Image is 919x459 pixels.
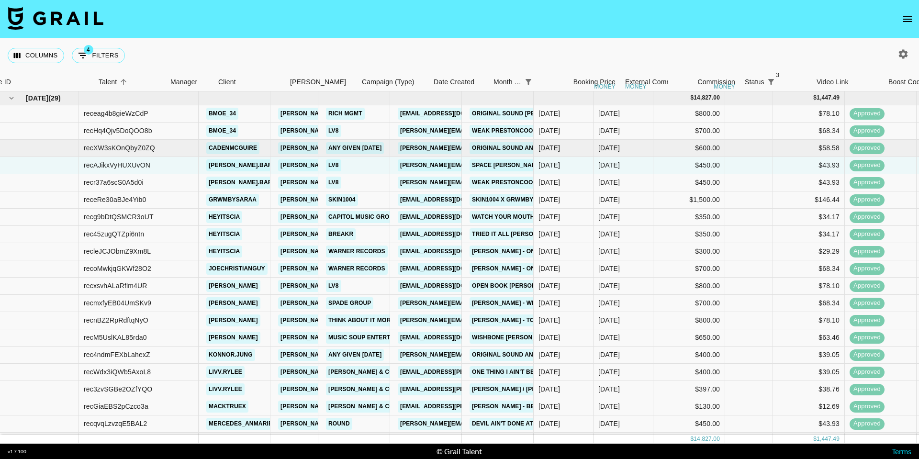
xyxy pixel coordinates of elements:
div: receag4b8gieWzCdP [84,109,148,118]
a: original sound AnthonyQ. [470,349,562,361]
a: Open Book [PERSON_NAME] [470,280,561,292]
a: [PERSON_NAME][EMAIL_ADDRESS][DOMAIN_NAME] [278,263,434,275]
div: $800.00 [653,278,725,295]
a: heyitscia [206,228,242,240]
a: One Thing I Ain't Been billycurrington [470,366,602,378]
div: 7/10/2025 [538,195,560,204]
a: [PERSON_NAME][EMAIL_ADDRESS][DOMAIN_NAME] [398,349,554,361]
div: Manager [170,73,197,91]
div: $68.34 [773,295,845,312]
div: $400.00 [653,364,725,381]
span: ( 29 ) [48,93,61,103]
div: Talent [99,73,117,91]
div: $43.93 [773,174,845,191]
div: $800.00 [653,105,725,123]
a: bmoe_34 [206,125,238,137]
div: recg9bDtQSMCR3oUT [84,212,154,222]
div: Status [745,73,764,91]
div: $130.00 [653,398,725,415]
div: money [714,84,735,90]
span: approved [850,419,885,428]
a: cadenmcguire [206,142,259,154]
a: original sound AnthonyQ. [470,142,562,154]
div: $39.05 [773,433,845,450]
div: receRe30aBJe4Yib0 [84,195,146,204]
a: LV8 [326,280,341,292]
div: Campaign (Type) [362,73,415,91]
a: Wishbone [PERSON_NAME] [470,332,557,344]
div: recleJCJObmZ9Xm8L [84,246,151,256]
a: Space [PERSON_NAME] [PERSON_NAME] [470,159,595,171]
a: [PERSON_NAME][EMAIL_ADDRESS][DOMAIN_NAME] [398,159,554,171]
div: Date Created [434,73,474,91]
img: Grail Talent [8,7,103,30]
div: recxsvhALaRflm4UR [84,281,147,291]
div: 9/9/2025 [538,350,560,359]
a: [PERSON_NAME][EMAIL_ADDRESS][DOMAIN_NAME] [278,280,434,292]
a: [PERSON_NAME] [206,314,260,326]
div: Booker [285,73,357,91]
div: Status [740,73,812,91]
a: [EMAIL_ADDRESS][DOMAIN_NAME] [398,263,505,275]
a: [PERSON_NAME] [206,280,260,292]
div: Sep '25 [598,298,620,308]
div: 8/29/2025 [538,298,560,308]
div: Sep '25 [598,384,620,394]
div: Sep '25 [598,333,620,342]
span: approved [850,281,885,291]
a: [PERSON_NAME] - Better Than I Thought [470,401,604,413]
div: 14,827.00 [694,435,720,443]
div: Client [218,73,236,91]
div: 9/15/2025 [538,229,560,239]
a: [PERSON_NAME][EMAIL_ADDRESS][DOMAIN_NAME] [278,366,434,378]
div: recnBZ2RpRdftqNyO [84,315,148,325]
div: 9/16/2025 [538,384,560,394]
a: Devil Ain't Done Atlus [470,418,547,430]
div: Sep '25 [598,160,620,170]
div: Campaign (Type) [357,73,429,91]
div: Manager [166,73,213,91]
a: original sound [PERSON_NAME] [470,108,576,120]
a: [PERSON_NAME][EMAIL_ADDRESS][DOMAIN_NAME] [278,314,434,326]
div: recr37a6scS0A5d0i [84,178,144,187]
a: [PERSON_NAME][EMAIL_ADDRESS][DOMAIN_NAME] [278,194,434,206]
div: $ [813,94,817,102]
a: [PERSON_NAME][EMAIL_ADDRESS][DOMAIN_NAME] [398,142,554,154]
a: [EMAIL_ADDRESS][DOMAIN_NAME] [398,211,505,223]
div: Sep '25 [598,212,620,222]
div: Date Created [429,73,489,91]
a: [EMAIL_ADDRESS][DOMAIN_NAME] [398,228,505,240]
a: [PERSON_NAME][EMAIL_ADDRESS][DOMAIN_NAME] [398,314,554,326]
a: [PERSON_NAME][EMAIL_ADDRESS][DOMAIN_NAME] [278,125,434,137]
a: [PERSON_NAME][EMAIL_ADDRESS][DOMAIN_NAME] [398,177,554,189]
div: Sep '25 [598,109,620,118]
div: Sep '25 [598,195,620,204]
div: recAJikxVyHUXUvON [84,160,150,170]
a: [EMAIL_ADDRESS][DOMAIN_NAME] [398,332,505,344]
a: [PERSON_NAME] - Only [DEMOGRAPHIC_DATA] [470,246,613,257]
a: grwmbysaraa [206,194,259,206]
div: recmxfyEB04UmSKv9 [84,298,151,308]
a: [PERSON_NAME][EMAIL_ADDRESS][DOMAIN_NAME] [278,177,434,189]
div: v 1.7.100 [8,448,26,455]
div: $34.17 [773,209,845,226]
a: bmoe_34 [206,108,238,120]
div: recoMwkjqGKWf28O2 [84,264,151,273]
div: 8/28/2025 [538,419,560,428]
div: Month Due [493,73,522,91]
a: Weak prestoncoopermusic [470,125,566,137]
div: 1 active filter [522,75,535,89]
a: [PERSON_NAME][EMAIL_ADDRESS][DOMAIN_NAME] [278,418,434,430]
div: $34.17 [773,226,845,243]
span: approved [850,385,885,394]
a: Warner Records [326,263,388,275]
div: 8/26/2025 [538,281,560,291]
span: approved [850,333,885,342]
div: recWdx3iQWb5AxoL8 [84,367,151,377]
div: money [625,84,647,90]
div: $397.00 [653,381,725,398]
a: [PERSON_NAME] - Only [DEMOGRAPHIC_DATA] [470,263,613,275]
div: Sep '25 [598,246,620,256]
div: 14,827.00 [694,94,720,102]
a: [PERSON_NAME] & Co LLC [326,401,409,413]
